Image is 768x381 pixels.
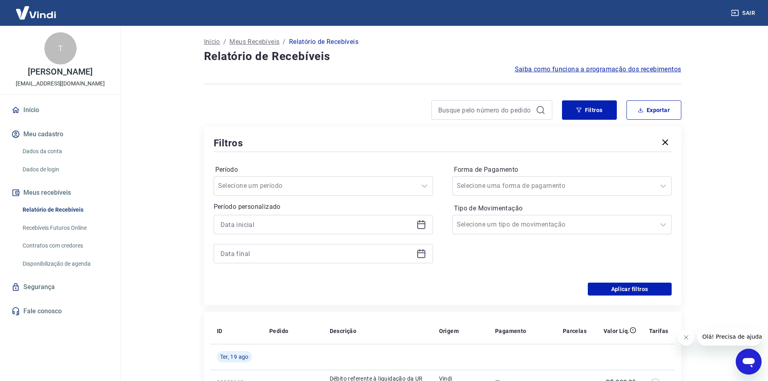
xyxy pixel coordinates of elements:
a: Disponibilização de agenda [19,256,111,272]
button: Meus recebíveis [10,184,111,202]
div: T [44,32,77,65]
iframe: Botão para abrir a janela de mensagens [736,349,762,375]
button: Aplicar filtros [588,283,672,296]
span: Ter, 19 ago [220,353,249,361]
p: / [223,37,226,47]
a: Relatório de Recebíveis [19,202,111,218]
a: Dados de login [19,161,111,178]
p: Valor Líq. [604,327,630,335]
label: Forma de Pagamento [454,165,670,175]
p: Descrição [330,327,357,335]
a: Contratos com credores [19,237,111,254]
span: Olá! Precisa de ajuda? [5,6,68,12]
a: Dados da conta [19,143,111,160]
a: Início [10,101,111,119]
a: Saiba como funciona a programação dos recebimentos [515,65,681,74]
label: Período [215,165,431,175]
h4: Relatório de Recebíveis [204,48,681,65]
button: Sair [729,6,758,21]
p: / [283,37,285,47]
a: Recebíveis Futuros Online [19,220,111,236]
iframe: Mensagem da empresa [697,328,762,346]
p: Período personalizado [214,202,433,212]
p: Parcelas [563,327,587,335]
p: ID [217,327,223,335]
img: Vindi [10,0,62,25]
p: Pedido [269,327,288,335]
a: Meus Recebíveis [229,37,279,47]
p: Origem [439,327,459,335]
a: Segurança [10,278,111,296]
input: Data inicial [221,219,413,231]
input: Data final [221,248,413,260]
a: Início [204,37,220,47]
p: Tarifas [649,327,668,335]
button: Meu cadastro [10,125,111,143]
button: Exportar [626,100,681,120]
label: Tipo de Movimentação [454,204,670,213]
p: [PERSON_NAME] [28,68,92,76]
p: Relatório de Recebíveis [289,37,358,47]
p: Pagamento [495,327,527,335]
button: Filtros [562,100,617,120]
input: Busque pelo número do pedido [438,104,533,116]
iframe: Fechar mensagem [678,329,694,346]
h5: Filtros [214,137,244,150]
a: Fale conosco [10,302,111,320]
p: [EMAIL_ADDRESS][DOMAIN_NAME] [16,79,105,88]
